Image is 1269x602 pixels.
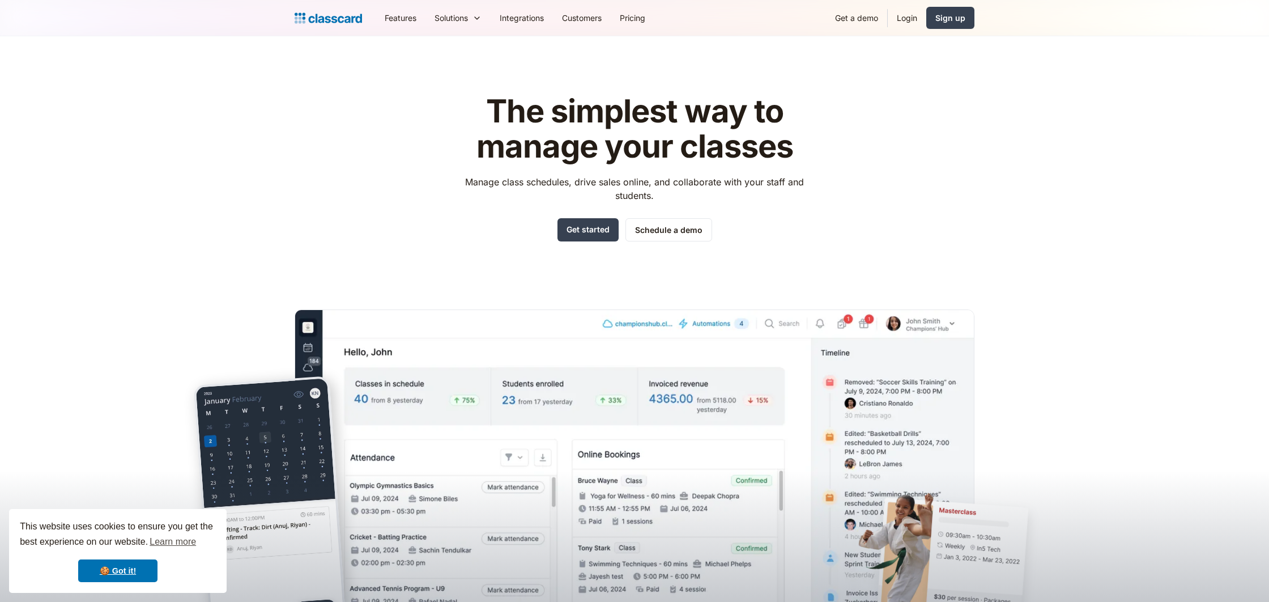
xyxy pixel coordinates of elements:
[926,7,974,29] a: Sign up
[557,218,619,241] a: Get started
[935,12,965,24] div: Sign up
[826,5,887,31] a: Get a demo
[148,533,198,550] a: learn more about cookies
[455,94,815,164] h1: The simplest way to manage your classes
[888,5,926,31] a: Login
[9,509,227,593] div: cookieconsent
[295,10,362,26] a: Logo
[376,5,425,31] a: Features
[78,559,157,582] a: dismiss cookie message
[625,218,712,241] a: Schedule a demo
[553,5,611,31] a: Customers
[455,175,815,202] p: Manage class schedules, drive sales online, and collaborate with your staff and students.
[20,520,216,550] span: This website uses cookies to ensure you get the best experience on our website.
[435,12,468,24] div: Solutions
[611,5,654,31] a: Pricing
[425,5,491,31] div: Solutions
[491,5,553,31] a: Integrations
